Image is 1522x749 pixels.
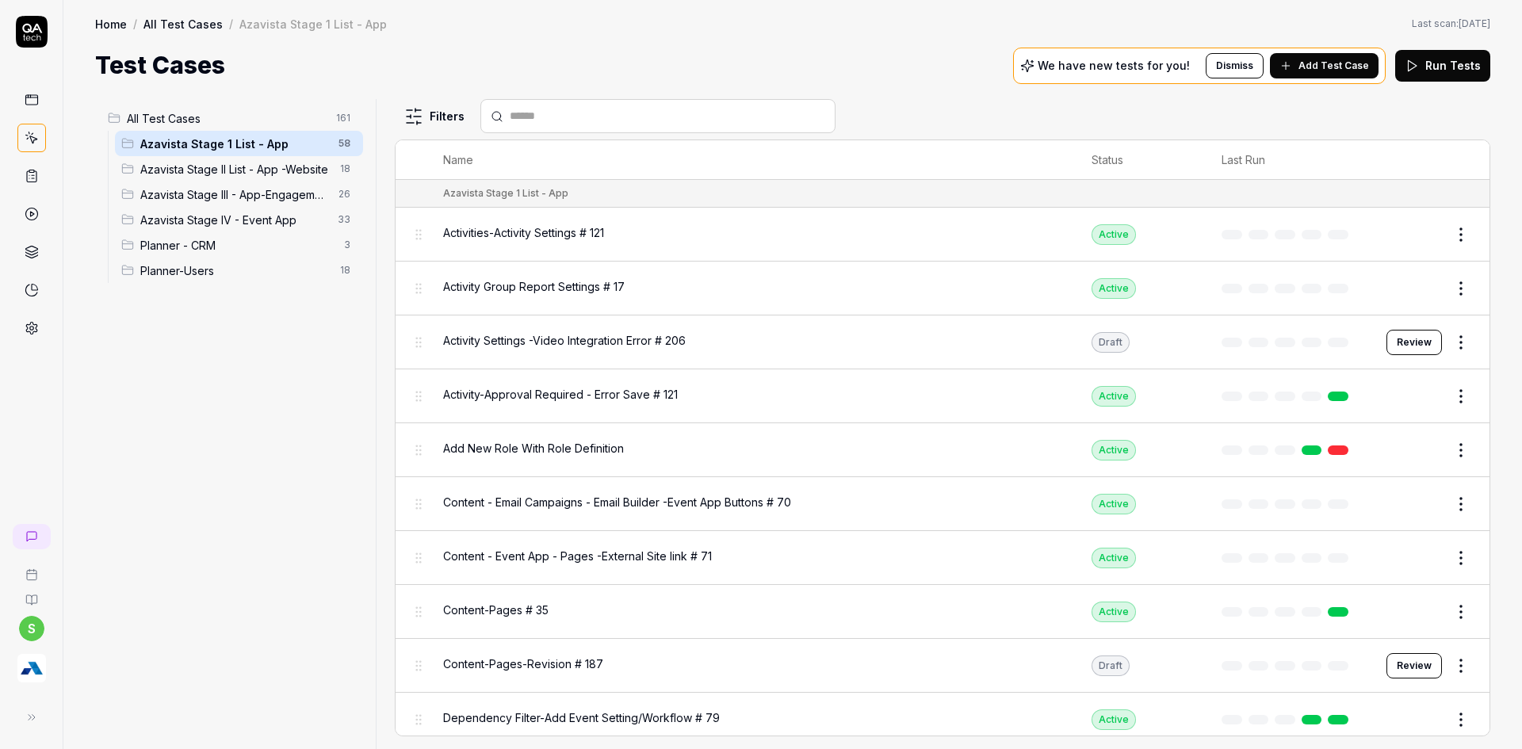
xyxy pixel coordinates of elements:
span: 58 [332,134,357,153]
div: Azavista Stage 1 List - App [443,186,568,201]
tr: Content - Email Campaigns - Email Builder -Event App Buttons # 70Active [396,477,1489,531]
span: Azavista Stage II List - App -Website [140,161,331,178]
button: Review [1386,330,1442,355]
tr: Content-Pages-Revision # 187DraftReview [396,639,1489,693]
span: Planner-Users [140,262,331,279]
div: Drag to reorderPlanner-Users18 [115,258,363,283]
button: Dismiss [1206,53,1264,78]
div: Drag to reorderAzavista Stage III - App-Engagement App26 [115,182,363,207]
p: We have new tests for you! [1038,60,1190,71]
span: All Test Cases [127,110,327,127]
span: Dependency Filter-Add Event Setting/Workflow # 79 [443,709,720,726]
th: Last Run [1206,140,1371,180]
span: Azavista Stage IV - Event App [140,212,328,228]
th: Status [1076,140,1206,180]
a: Documentation [6,581,56,606]
div: Active [1092,440,1136,460]
span: Activity-Approval Required - Error Save # 121 [443,386,678,403]
span: Planner - CRM [140,237,335,254]
a: Book a call with us [6,556,56,581]
div: Active [1092,494,1136,514]
button: Add Test Case [1270,53,1379,78]
div: Active [1092,386,1136,407]
div: Active [1092,709,1136,730]
div: Drag to reorderAzavista Stage 1 List - App58 [115,131,363,156]
button: Run Tests [1395,50,1490,82]
button: Review [1386,653,1442,678]
span: Content - Event App - Pages -External Site link # 71 [443,548,712,564]
div: Draft [1092,332,1130,353]
div: / [229,16,233,32]
span: Activity Settings -Video Integration Error # 206 [443,332,686,349]
span: 161 [330,109,357,128]
h1: Test Cases [95,48,225,83]
span: Content - Email Campaigns - Email Builder -Event App Buttons # 70 [443,494,791,510]
span: Azavista Stage 1 List - App [140,136,329,152]
div: / [133,16,137,32]
img: Azavista Logo [17,654,46,682]
tr: Content - Event App - Pages -External Site link # 71Active [396,531,1489,585]
div: Azavista Stage 1 List - App [239,16,387,32]
div: Drag to reorderAzavista Stage IV - Event App33 [115,207,363,232]
span: 3 [338,235,357,254]
div: Active [1092,224,1136,245]
tr: Add New Role With Role DefinitionActive [396,423,1489,477]
a: All Test Cases [143,16,223,32]
div: Active [1092,602,1136,622]
div: Drag to reorderAzavista Stage II List - App -Website18 [115,156,363,182]
span: 18 [334,261,357,280]
button: Last scan:[DATE] [1412,17,1490,31]
div: Draft [1092,655,1130,676]
span: Azavista Stage III - App-Engagement App [140,186,329,203]
button: s [19,616,44,641]
span: Last scan: [1412,17,1490,31]
div: Drag to reorderPlanner - CRM3 [115,232,363,258]
tr: Activity-Approval Required - Error Save # 121Active [396,369,1489,423]
span: Content-Pages # 35 [443,602,549,618]
span: Content-Pages-Revision # 187 [443,655,603,672]
tr: Activity Group Report Settings # 17Active [396,262,1489,315]
tr: Activities-Activity Settings # 121Active [396,208,1489,262]
tr: Activity Settings -Video Integration Error # 206DraftReview [396,315,1489,369]
th: Name [427,140,1076,180]
tr: Dependency Filter-Add Event Setting/Workflow # 79Active [396,693,1489,747]
span: Add New Role With Role Definition [443,440,624,457]
tr: Content-Pages # 35Active [396,585,1489,639]
button: Azavista Logo [6,641,56,686]
span: Activity Group Report Settings # 17 [443,278,625,295]
div: Active [1092,278,1136,299]
button: Filters [395,101,474,132]
span: 18 [334,159,357,178]
span: 26 [332,185,357,204]
div: Active [1092,548,1136,568]
time: [DATE] [1459,17,1490,29]
span: 33 [331,210,357,229]
a: Home [95,16,127,32]
a: New conversation [13,524,51,549]
span: Add Test Case [1298,59,1369,73]
span: Activities-Activity Settings # 121 [443,224,604,241]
